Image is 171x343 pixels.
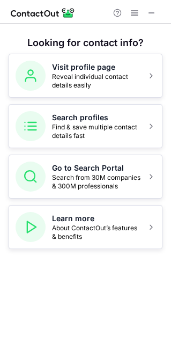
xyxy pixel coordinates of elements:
[9,54,162,98] button: Visit profile pageReveal individual contact details easily
[9,155,162,199] button: Go to Search PortalSearch from 30M companies & 300M professionals
[16,111,46,141] img: Search profiles
[52,123,140,140] span: Find & save multiple contact details fast
[11,6,75,19] img: ContactOut v5.3.10
[16,212,46,242] img: Learn more
[52,213,140,224] h5: Learn more
[52,72,140,90] span: Reveal individual contact details easily
[52,163,140,173] h5: Go to Search Portal
[52,62,140,72] h5: Visit profile page
[9,104,162,148] button: Search profilesFind & save multiple contact details fast
[9,205,162,249] button: Learn moreAbout ContactOut’s features & benefits
[52,112,140,123] h5: Search profiles
[16,61,46,91] img: Visit profile page
[52,224,140,241] span: About ContactOut’s features & benefits
[52,173,140,191] span: Search from 30M companies & 300M professionals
